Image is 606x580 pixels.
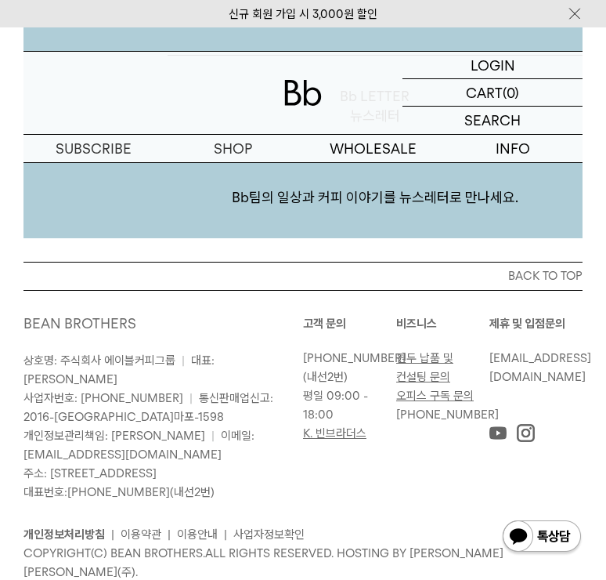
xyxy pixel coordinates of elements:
[471,52,515,78] p: LOGIN
[396,408,499,422] a: [PHONE_NUMBER]
[182,353,185,368] span: |
[466,79,503,106] p: CART
[23,466,157,480] span: 주소: [STREET_ADDRESS]
[489,351,591,384] a: [EMAIL_ADDRESS][DOMAIN_NAME]
[501,519,583,556] img: 카카오톡 채널 1:1 채팅 버튼
[396,389,474,403] a: 오피스 구독 문의
[23,135,164,162] a: SUBSCRIBE
[402,52,583,79] a: LOGIN
[23,315,136,332] a: BEAN BROTHERS
[402,79,583,107] a: CART (0)
[284,80,322,106] img: 로고
[177,527,218,542] a: 이용안내
[396,314,489,333] p: 비즈니스
[168,525,171,544] li: |
[464,107,521,134] p: SEARCH
[303,426,366,440] a: K. 빈브라더스
[23,353,215,386] span: 대표: [PERSON_NAME]
[303,351,406,365] a: [PHONE_NUMBER]
[396,351,453,384] a: 원두 납품 및 컨설팅 문의
[111,525,114,544] li: |
[23,391,183,405] span: 사업자번호: [PHONE_NUMBER]
[233,527,305,542] a: 사업자정보확인
[23,485,215,499] span: 대표번호: (내선2번)
[164,135,304,162] a: SHOP
[23,429,254,462] span: 이메일:
[23,353,175,368] span: 상호명: 주식회사 에이블커피그룹
[23,448,222,462] a: [EMAIL_ADDRESS][DOMAIN_NAME]
[168,157,583,238] p: Bb팀의 일상과 커피 이야기를 뉴스레터로 만나세요.
[503,79,519,106] p: (0)
[121,527,161,542] a: 이용약관
[443,135,583,162] p: INFO
[23,527,105,542] a: 개인정보처리방침
[23,391,273,424] span: 통신판매업신고: 2016-[GEOGRAPHIC_DATA]마포-1598
[303,386,388,424] p: 평일 09:00 - 18:00
[224,525,227,544] li: |
[211,429,215,443] span: |
[489,314,583,333] p: 제휴 및 입점문의
[303,349,388,386] p: (내선2번)
[303,135,443,162] p: WHOLESALE
[23,429,205,443] span: 개인정보관리책임: [PERSON_NAME]
[23,262,583,290] button: BACK TO TOP
[229,7,377,21] a: 신규 회원 가입 시 3,000원 할인
[189,391,193,405] span: |
[303,314,396,333] p: 고객 문의
[67,485,170,499] a: [PHONE_NUMBER]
